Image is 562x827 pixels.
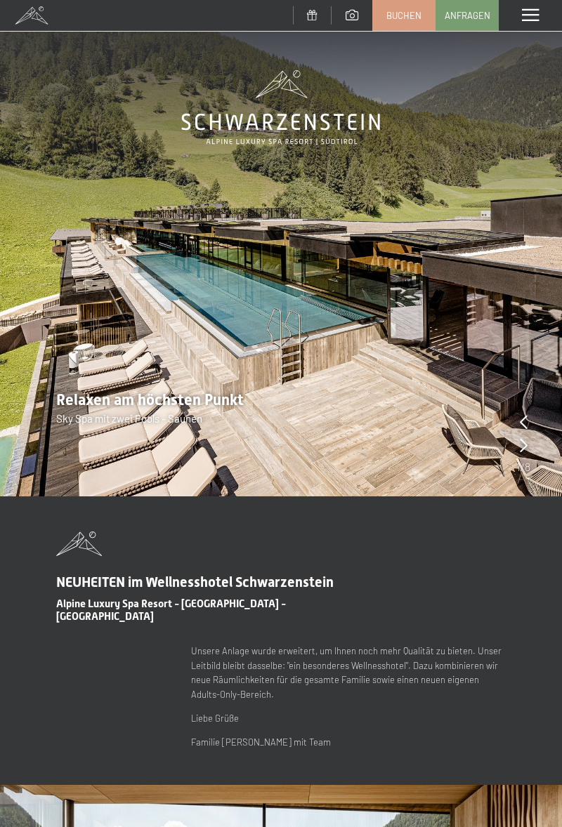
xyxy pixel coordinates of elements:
[436,1,498,30] a: Anfragen
[56,574,334,590] span: NEUHEITEN im Wellnesshotel Schwarzenstein
[373,1,435,30] a: Buchen
[191,735,506,750] p: Familie [PERSON_NAME] mit Team
[525,459,530,475] span: 8
[445,9,490,22] span: Anfragen
[56,597,286,623] span: Alpine Luxury Spa Resort - [GEOGRAPHIC_DATA] - [GEOGRAPHIC_DATA]
[191,711,506,726] p: Liebe Grüße
[191,644,506,702] p: Unsere Anlage wurde erweitert, um Ihnen noch mehr Qualität zu bieten. Unser Leitbild bleibt dasse...
[386,9,421,22] span: Buchen
[521,459,525,475] span: /
[516,459,521,475] span: 1
[56,391,244,409] span: Relaxen am höchsten Punkt
[56,412,202,425] span: Sky Spa mit zwei Pools - Saunen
